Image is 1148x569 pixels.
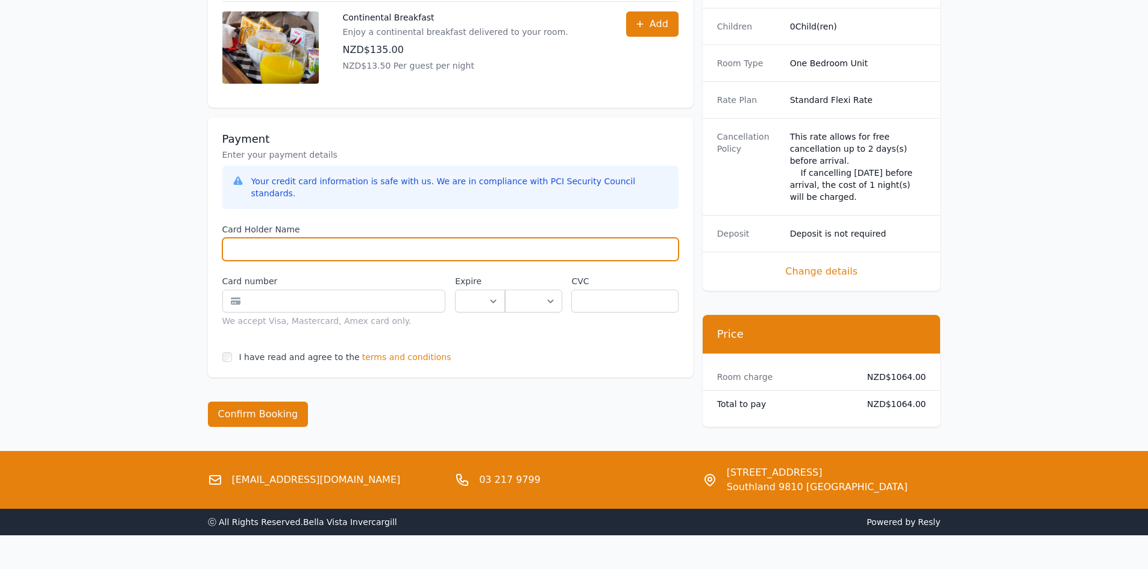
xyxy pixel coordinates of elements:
a: [EMAIL_ADDRESS][DOMAIN_NAME] [232,473,401,487]
p: NZD$135.00 [343,43,568,57]
a: Resly [918,517,940,527]
dd: One Bedroom Unit [790,57,926,69]
div: Your credit card information is safe with us. We are in compliance with PCI Security Council stan... [251,175,669,199]
label: . [505,275,562,287]
a: 03 217 9799 [479,473,541,487]
span: Change details [717,264,926,279]
div: We accept Visa, Mastercard, Amex card only. [222,315,446,327]
dd: Standard Flexi Rate [790,94,926,106]
h3: Price [717,327,926,341]
dd: NZD$1064.00 [863,371,926,383]
dd: Deposit is not required [790,228,926,240]
dt: Children [717,20,780,33]
dt: Room charge [717,371,853,383]
label: Expire [455,275,505,287]
p: Enter your payment details [222,149,679,161]
span: Powered by [579,516,941,528]
p: Enjoy a continental breakfast delivered to your room. [343,26,568,38]
label: Card Holder Name [222,223,679,235]
span: terms and conditions [362,351,451,363]
h3: Payment [222,132,679,146]
div: This rate allows for free cancellation up to 2 days(s) before arrival. If cancelling [DATE] befor... [790,131,926,203]
dt: Room Type [717,57,780,69]
label: CVC [571,275,678,287]
dt: Rate Plan [717,94,780,106]
img: Continental Breakfast [222,11,319,84]
label: I have read and agree to the [239,352,360,362]
button: Add [626,11,679,37]
dt: Cancellation Policy [717,131,780,203]
span: [STREET_ADDRESS] [727,465,908,480]
p: Continental Breakfast [343,11,568,23]
dt: Deposit [717,228,780,240]
span: ⓒ All Rights Reserved. Bella Vista Invercargill [208,517,397,527]
dt: Total to pay [717,398,853,410]
dd: NZD$1064.00 [863,398,926,410]
p: NZD$13.50 Per guest per night [343,60,568,72]
dd: 0 Child(ren) [790,20,926,33]
label: Card number [222,275,446,287]
button: Confirm Booking [208,402,309,427]
span: Add [650,17,668,31]
span: Southland 9810 [GEOGRAPHIC_DATA] [727,480,908,494]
